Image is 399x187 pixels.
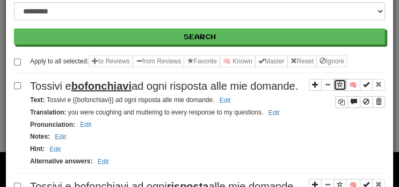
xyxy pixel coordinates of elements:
button: Search [14,28,385,45]
small: Apply to all selected: [30,57,89,65]
button: Edit [77,119,95,131]
button: Master [255,55,288,67]
button: Edit [46,143,64,155]
button: Edit [216,95,234,106]
button: 🧠 [346,79,360,91]
button: Ignore [316,55,347,67]
button: from Reviews [133,55,185,67]
div: Sentence controls [335,96,385,108]
strong: Hint : [30,145,45,153]
strong: Pronunciation : [30,121,75,128]
small: Tossivi e {{bofonchiavi}} ad ogni risposta alle mie domande. [30,96,234,104]
button: 🧠 Known [220,55,256,67]
div: Sentence options [89,55,347,67]
button: Edit [95,156,112,168]
strong: Notes : [30,133,50,140]
button: to Reviews [89,55,133,67]
small: you were coughing and muttering to every response to my questions. [30,109,282,116]
div: Sentence controls [309,78,385,108]
button: Favorite [184,55,220,67]
strong: Alternative answers : [30,157,92,165]
button: Edit [52,131,69,143]
button: Reset [287,55,317,67]
button: Edit [265,107,283,119]
strong: Translation : [30,109,66,116]
strong: Text : [30,96,45,104]
span: Tossivi e ad ogni risposta alle mie domande. [30,80,298,92]
u: bofonchiavi [71,80,132,92]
